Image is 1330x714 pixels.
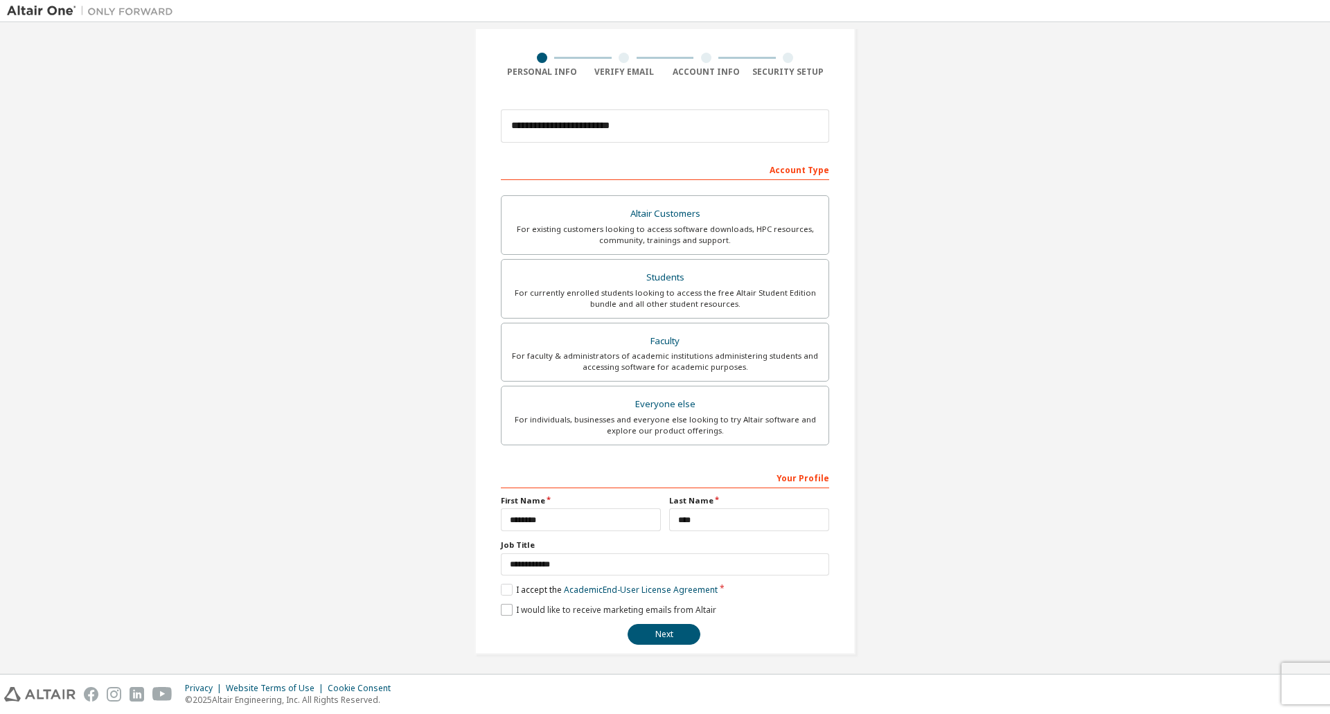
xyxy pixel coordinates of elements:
p: © 2025 Altair Engineering, Inc. All Rights Reserved. [185,694,399,706]
label: First Name [501,495,661,506]
div: Security Setup [747,66,830,78]
div: Cookie Consent [328,683,399,694]
div: Website Terms of Use [226,683,328,694]
label: Last Name [669,495,829,506]
div: Everyone else [510,395,820,414]
div: Students [510,268,820,287]
img: youtube.svg [152,687,172,702]
div: Altair Customers [510,204,820,224]
div: For existing customers looking to access software downloads, HPC resources, community, trainings ... [510,224,820,246]
div: Faculty [510,332,820,351]
label: Job Title [501,539,829,551]
div: For currently enrolled students looking to access the free Altair Student Edition bundle and all ... [510,287,820,310]
div: Verify Email [583,66,666,78]
button: Next [628,624,700,645]
div: Personal Info [501,66,583,78]
div: For faculty & administrators of academic institutions administering students and accessing softwa... [510,350,820,373]
img: instagram.svg [107,687,121,702]
div: Your Profile [501,466,829,488]
label: I accept the [501,584,718,596]
div: For individuals, businesses and everyone else looking to try Altair software and explore our prod... [510,414,820,436]
div: Account Info [665,66,747,78]
div: Account Type [501,158,829,180]
img: altair_logo.svg [4,687,76,702]
img: Altair One [7,4,180,18]
label: I would like to receive marketing emails from Altair [501,604,716,616]
div: Privacy [185,683,226,694]
a: Academic End-User License Agreement [564,584,718,596]
img: linkedin.svg [130,687,144,702]
img: facebook.svg [84,687,98,702]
